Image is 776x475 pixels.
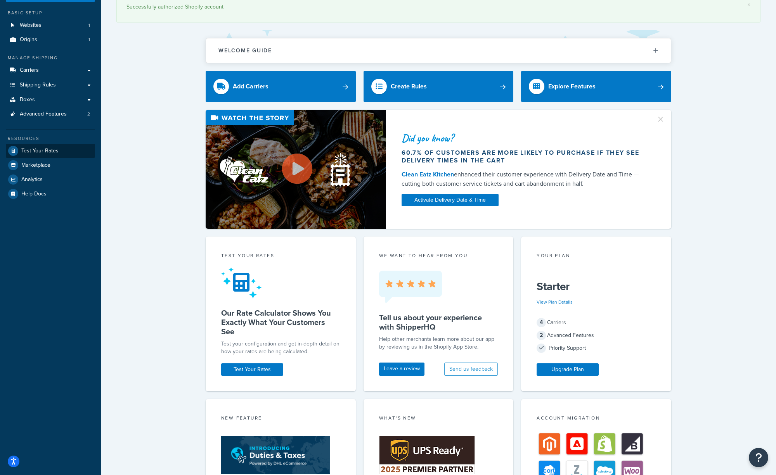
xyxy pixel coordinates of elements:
a: Analytics [6,173,95,187]
span: Carriers [20,67,39,74]
button: Welcome Guide [206,38,671,63]
div: Successfully authorized Shopify account [126,2,750,12]
a: Explore Features [521,71,671,102]
span: Marketplace [21,162,50,169]
a: Advanced Features2 [6,107,95,121]
span: Analytics [21,176,43,183]
a: Leave a review [379,363,424,376]
div: Did you know? [402,133,647,143]
span: Advanced Features [20,111,67,117]
span: Help Docs [21,191,47,197]
div: enhanced their customer experience with Delivery Date and Time — cutting both customer service ti... [402,170,647,188]
div: Account Migration [537,415,656,423]
a: View Plan Details [537,299,573,306]
p: we want to hear from you [379,252,498,259]
div: Advanced Features [537,330,656,341]
h5: Tell us about your experience with ShipperHQ [379,313,498,332]
a: Boxes [6,93,95,107]
span: Origins [20,36,37,43]
button: Send us feedback [444,363,498,376]
span: 4 [537,318,546,327]
a: Test Your Rates [6,144,95,158]
div: Test your configuration and get in-depth detail on how your rates are being calculated. [221,340,340,356]
span: 2 [87,111,90,117]
div: 60.7% of customers are more likely to purchase if they see delivery times in the cart [402,149,647,164]
a: Test Your Rates [221,363,283,376]
span: Boxes [20,97,35,103]
li: Advanced Features [6,107,95,121]
span: 1 [88,22,90,29]
a: Help Docs [6,187,95,201]
h5: Starter [537,280,656,293]
div: Explore Features [548,81,596,92]
span: 1 [88,36,90,43]
a: Upgrade Plan [537,363,599,376]
li: Origins [6,33,95,47]
span: Websites [20,22,42,29]
div: Basic Setup [6,10,95,16]
a: Create Rules [364,71,514,102]
img: Video thumbnail [206,110,386,229]
p: Help other merchants learn more about our app by reviewing us in the Shopify App Store. [379,335,498,351]
a: × [747,2,750,8]
a: Clean Eatz Kitchen [402,170,454,179]
a: Websites1 [6,18,95,33]
div: New Feature [221,415,340,423]
a: Activate Delivery Date & Time [402,194,499,206]
div: Test your rates [221,252,340,261]
span: Shipping Rules [20,82,56,88]
h2: Welcome Guide [218,48,272,54]
button: Open Resource Center [749,448,768,467]
div: What's New [379,415,498,423]
a: Carriers [6,63,95,78]
div: Your Plan [537,252,656,261]
h5: Our Rate Calculator Shows You Exactly What Your Customers See [221,308,340,336]
li: Websites [6,18,95,33]
a: Add Carriers [206,71,356,102]
div: Carriers [537,317,656,328]
a: Origins1 [6,33,95,47]
a: Shipping Rules [6,78,95,92]
div: Manage Shipping [6,55,95,61]
div: Resources [6,135,95,142]
a: Marketplace [6,158,95,172]
div: Priority Support [537,343,656,354]
div: Create Rules [391,81,427,92]
span: 2 [537,331,546,340]
span: Test Your Rates [21,148,59,154]
div: Add Carriers [233,81,268,92]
